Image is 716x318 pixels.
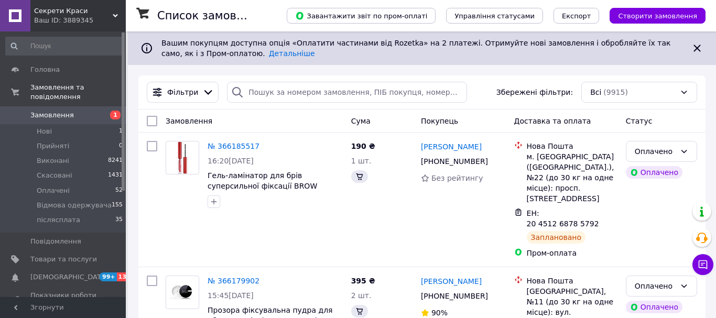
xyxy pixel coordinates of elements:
[618,12,697,20] span: Створити замовлення
[119,141,123,151] span: 0
[527,141,617,151] div: Нова Пошта
[112,201,123,210] span: 155
[431,309,448,317] span: 90%
[351,117,371,125] span: Cума
[30,111,74,120] span: Замовлення
[419,154,490,169] div: [PHONE_NUMBER]
[421,117,458,125] span: Покупець
[167,87,198,97] span: Фільтри
[157,9,264,22] h1: Список замовлень
[446,8,543,24] button: Управління статусами
[351,142,375,150] span: 190 ₴
[626,166,682,179] div: Оплачено
[208,142,259,150] a: № 366185517
[37,215,80,225] span: післясплата
[37,156,69,166] span: Виконані
[351,277,375,285] span: 395 ₴
[419,289,490,303] div: [PHONE_NUMBER]
[37,186,70,195] span: Оплачені
[37,127,52,136] span: Нові
[454,12,535,20] span: Управління статусами
[30,83,126,102] span: Замовлення та повідомлення
[527,209,599,228] span: ЕН: 20 4512 6878 5792
[590,87,601,97] span: Всі
[351,157,372,165] span: 1 шт.
[30,291,97,310] span: Показники роботи компанії
[166,117,212,125] span: Замовлення
[108,156,123,166] span: 8241
[514,117,591,125] span: Доставка та оплата
[30,65,60,74] span: Головна
[527,151,617,204] div: м. [GEOGRAPHIC_DATA] ([GEOGRAPHIC_DATA].), №22 (до 30 кг на одне місце): просп. [STREET_ADDRESS]
[100,272,117,281] span: 99+
[227,82,467,103] input: Пошук за номером замовлення, ПІБ покупця, номером телефону, Email, номером накладної
[208,171,326,211] a: Гель-ламінатор для брів суперсильної фіксації BROW LAMINATOR & EXTREME FIX 24h waterproof
[692,254,713,275] button: Чат з покупцем
[562,12,591,20] span: Експорт
[5,37,124,56] input: Пошук
[168,141,198,174] img: Фото товару
[166,141,199,174] a: Фото товару
[421,276,482,287] a: [PERSON_NAME]
[635,146,676,157] div: Оплачено
[110,111,121,119] span: 1
[626,117,653,125] span: Статус
[208,157,254,165] span: 16:20[DATE]
[635,280,676,292] div: Оплачено
[496,87,573,97] span: Збережені фільтри:
[421,141,482,152] a: [PERSON_NAME]
[34,6,113,16] span: Секрети Краси
[527,231,586,244] div: Заплановано
[166,276,199,309] a: Фото товару
[161,39,670,58] span: Вашим покупцям доступна опція «Оплатити частинами від Rozetka» на 2 платежі. Отримуйте нові замов...
[37,171,72,180] span: Скасовані
[30,255,97,264] span: Товари та послуги
[37,141,69,151] span: Прийняті
[108,171,123,180] span: 1431
[626,301,682,313] div: Оплачено
[30,237,81,246] span: Повідомлення
[37,201,112,210] span: Відмова одержувача
[603,88,628,96] span: (9915)
[208,277,259,285] a: № 366179902
[610,8,706,24] button: Створити замовлення
[115,215,123,225] span: 35
[554,8,600,24] button: Експорт
[295,11,427,20] span: Завантажити звіт по пром-оплаті
[527,248,617,258] div: Пром-оплата
[115,186,123,195] span: 52
[351,291,372,300] span: 2 шт.
[34,16,126,25] div: Ваш ID: 3889345
[527,276,617,286] div: Нова Пошта
[431,174,483,182] span: Без рейтингу
[287,8,436,24] button: Завантажити звіт по пром-оплаті
[117,272,129,281] span: 13
[169,276,196,309] img: Фото товару
[30,272,108,282] span: [DEMOGRAPHIC_DATA]
[269,49,315,58] a: Детальніше
[208,291,254,300] span: 15:45[DATE]
[599,11,706,19] a: Створити замовлення
[119,127,123,136] span: 1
